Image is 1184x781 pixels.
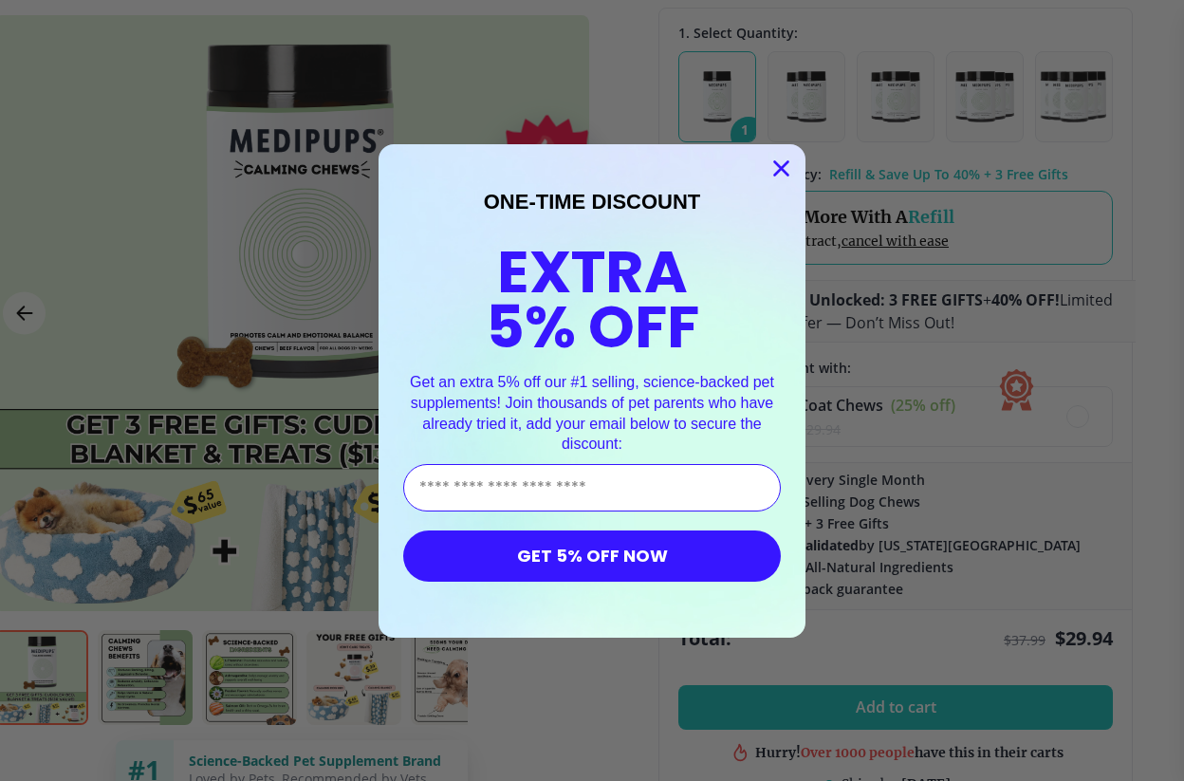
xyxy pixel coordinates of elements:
span: ONE-TIME DISCOUNT [484,190,701,214]
span: Get an extra 5% off our #1 selling, science-backed pet supplements! Join thousands of pet parents... [410,374,774,452]
button: GET 5% OFF NOW [403,530,781,582]
span: 5% OFF [486,286,699,368]
span: EXTRA [497,231,688,313]
button: Close dialog [765,152,798,185]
